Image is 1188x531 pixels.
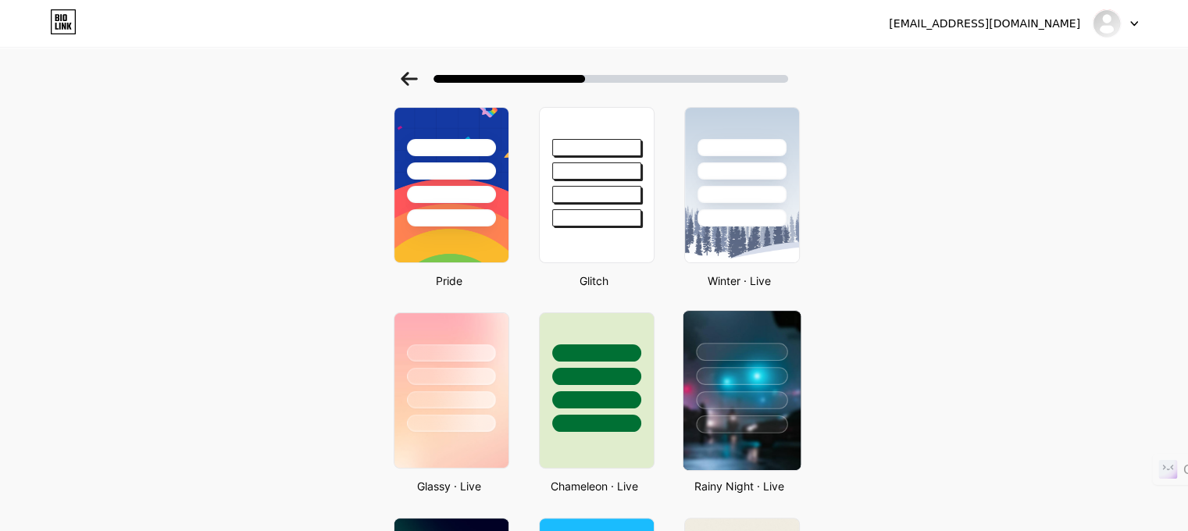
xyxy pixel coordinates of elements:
img: Digital Sandip [1092,9,1122,38]
div: Winter · Live [680,273,800,289]
div: Glassy · Live [389,478,509,494]
div: Pride [389,273,509,289]
div: [EMAIL_ADDRESS][DOMAIN_NAME] [889,16,1080,32]
img: rainy_night.jpg [683,311,800,470]
div: Glitch [534,273,655,289]
div: Rainy Night · Live [680,478,800,494]
div: Chameleon · Live [534,478,655,494]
